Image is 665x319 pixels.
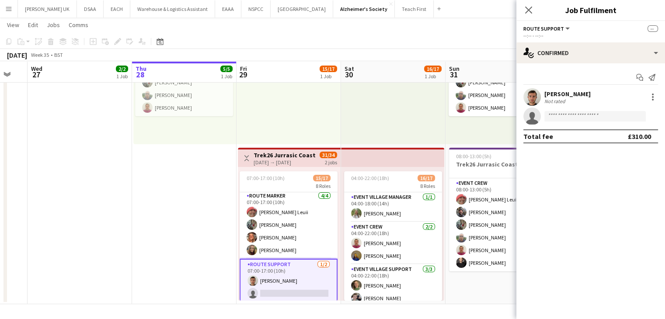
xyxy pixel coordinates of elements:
span: Fri [240,65,247,73]
span: 08:00-13:00 (5h) [456,153,491,159]
div: Not rated [544,98,567,104]
app-card-role: Event Village Manager1/104:00-18:00 (14h)[PERSON_NAME] [344,192,442,222]
div: BST [54,52,63,58]
span: 2/2 [116,66,128,72]
a: Comms [65,19,92,31]
h3: Job Fulfilment [516,4,665,16]
span: Week 35 [29,52,51,58]
span: 31 [448,69,460,80]
div: [DATE] [7,51,27,59]
div: 2 jobs [325,158,337,166]
a: Edit [24,19,42,31]
span: 16/17 [424,66,442,72]
h3: Trek26 Jurrasic Coast [254,151,316,159]
span: 8 Roles [316,183,331,189]
button: [PERSON_NAME] UK [18,0,77,17]
span: 30 [343,69,354,80]
div: [DATE] → [DATE] [254,159,316,166]
button: Alzheimer's Society [333,0,395,17]
app-job-card: 04:00-22:00 (18h)16/178 RolesEvent Village Manager1/104:00-18:00 (14h)[PERSON_NAME]Event Crew2/20... [344,171,442,301]
h3: Trek26 Jurrasic Coast [449,160,547,168]
a: View [3,19,23,31]
button: Teach First [395,0,434,17]
button: EAAA [215,0,241,17]
span: Sat [345,65,354,73]
span: Comms [69,21,88,29]
span: 15/17 [313,175,331,181]
div: 1 Job [425,73,441,80]
button: Route Support [523,25,571,32]
div: Total fee [523,132,553,141]
div: Confirmed [516,42,665,63]
span: 07:00-17:00 (10h) [247,175,285,181]
span: Sun [449,65,460,73]
span: 15/17 [320,66,337,72]
div: --:-- - --:-- [523,32,658,39]
span: 5/5 [220,66,233,72]
span: 28 [134,69,146,80]
div: £310.00 [628,132,651,141]
button: DSAA [77,0,104,17]
button: NSPCC [241,0,271,17]
a: Jobs [43,19,63,31]
span: 16/17 [418,175,435,181]
span: -- [648,25,658,32]
app-card-role: Event Crew6/608:00-13:00 (5h)[PERSON_NAME] Leuii[PERSON_NAME][PERSON_NAME][PERSON_NAME][PERSON_NA... [449,178,547,271]
span: Edit [28,21,38,29]
span: 31/34 [320,152,337,158]
app-card-role: Event Crew2/204:00-22:00 (18h)[PERSON_NAME][PERSON_NAME] [344,222,442,264]
span: Route Support [523,25,564,32]
div: 1 Job [221,73,232,80]
span: Wed [31,65,42,73]
div: 1 Job [116,73,128,80]
span: 29 [239,69,247,80]
app-card-role: Route Support1/207:00-17:00 (10h)[PERSON_NAME] [240,259,338,303]
span: 8 Roles [420,183,435,189]
app-card-role: Route Marker4/407:00-17:00 (10h)[PERSON_NAME] Leuii[PERSON_NAME][PERSON_NAME][PERSON_NAME] [240,191,338,259]
div: [PERSON_NAME] [544,90,591,98]
span: Jobs [47,21,60,29]
button: Warehouse & Logistics Assistant [130,0,215,17]
span: Thu [136,65,146,73]
div: 1 Job [320,73,337,80]
button: [GEOGRAPHIC_DATA] [271,0,333,17]
span: 27 [30,69,42,80]
span: View [7,21,19,29]
button: EACH [104,0,130,17]
app-job-card: 07:00-17:00 (10h)15/178 Roles07:00-17:00 (10h) Route Marker4/407:00-17:00 (10h)[PERSON_NAME] Leui... [240,171,338,301]
span: 04:00-22:00 (18h) [351,175,389,181]
app-job-card: 08:00-13:00 (5h)6/6Trek26 Jurrasic Coast1 RoleEvent Crew6/608:00-13:00 (5h)[PERSON_NAME] Leuii[PE... [449,148,547,271]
